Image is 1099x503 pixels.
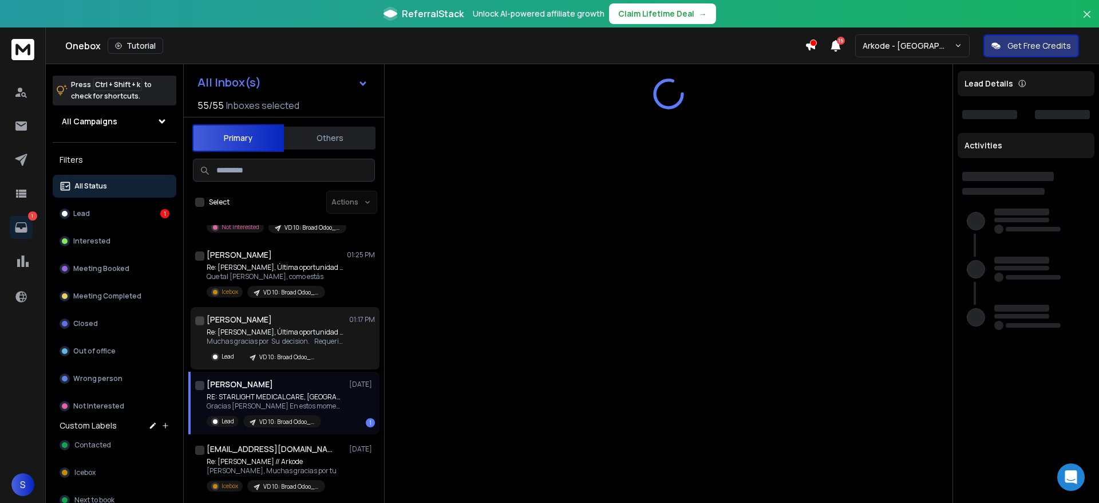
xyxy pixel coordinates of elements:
[53,285,176,308] button: Meeting Completed
[222,482,238,490] p: Icebox
[366,418,375,427] div: 1
[263,288,318,297] p: VD 10: Broad Odoo_Campaign - ARKODE
[207,249,272,261] h1: [PERSON_NAME]
[197,77,261,88] h1: All Inbox(s)
[207,272,344,281] p: Que tal [PERSON_NAME], como estás
[53,175,176,198] button: All Status
[192,124,284,152] button: Primary
[71,79,152,102] p: Press to check for shortcuts.
[188,71,377,94] button: All Inbox(s)
[349,380,375,389] p: [DATE]
[207,379,273,390] h1: [PERSON_NAME]
[347,250,375,260] p: 01:25 PM
[284,125,375,151] button: Others
[53,434,176,457] button: Contacted
[958,133,1094,158] div: Activities
[197,99,224,112] span: 55 / 55
[207,337,344,346] p: Muchas gracias por Su decision. Requeriríamos
[93,78,142,91] span: Ctrl + Shift + k
[73,374,122,383] p: Wrong person
[74,441,111,450] span: Contacted
[53,110,176,133] button: All Campaigns
[53,367,176,390] button: Wrong person
[60,420,117,431] h3: Custom Labels
[207,466,337,476] p: [PERSON_NAME], Muchas gracias por tu
[53,461,176,484] button: Icebox
[53,230,176,253] button: Interested
[402,7,464,21] span: ReferralStack
[11,473,34,496] button: S
[259,353,314,361] p: VD 10: Broad Odoo_Campaign - ARKODE
[222,288,238,296] p: Icebox
[222,223,259,231] p: Not Interested
[349,445,375,454] p: [DATE]
[73,319,98,328] p: Closed
[609,3,716,24] button: Claim Lifetime Deal→
[73,402,124,411] p: Not Interested
[53,257,176,280] button: Meeting Booked
[73,264,129,273] p: Meeting Booked
[53,340,176,363] button: Out of office
[207,402,344,411] p: Gracias [PERSON_NAME] En estos momentos
[1080,7,1094,34] button: Close banner
[263,482,318,491] p: VD 10: Broad Odoo_Campaign - ARKODE
[53,312,176,335] button: Closed
[10,216,33,239] a: 1
[53,202,176,225] button: Lead1
[259,418,314,426] p: VD 10: Broad Odoo_Campaign - ARKODE
[28,211,37,221] p: 1
[74,468,96,477] span: Icebox
[222,352,234,361] p: Lead
[222,417,234,426] p: Lead
[73,347,116,356] p: Out of office
[73,237,110,246] p: Interested
[226,99,299,112] h3: Inboxes selected
[53,395,176,418] button: Not Interested
[62,116,117,127] h1: All Campaigns
[207,314,272,325] h1: [PERSON_NAME]
[73,209,90,218] p: Lead
[964,78,1013,89] p: Lead Details
[983,34,1079,57] button: Get Free Credits
[74,182,107,191] p: All Status
[349,315,375,324] p: 01:17 PM
[53,152,176,168] h3: Filters
[65,38,805,54] div: Onebox
[207,392,344,402] p: RE: STARLIGHT MEDICAL CARE, [GEOGRAPHIC_DATA]
[160,209,169,218] div: 1
[207,263,344,272] p: Re: [PERSON_NAME], Última oportunidad para
[699,8,707,19] span: →
[209,198,230,207] label: Select
[207,328,344,337] p: Re: [PERSON_NAME], Última oportunidad para
[1007,40,1071,52] p: Get Free Credits
[284,223,339,232] p: VD 10: Broad Odoo_Campaign - ARKODE
[73,292,141,301] p: Meeting Completed
[863,40,954,52] p: Arkode - [GEOGRAPHIC_DATA]
[473,8,604,19] p: Unlock AI-powered affiliate growth
[1057,463,1085,491] div: Open Intercom Messenger
[837,37,845,45] span: 15
[108,38,163,54] button: Tutorial
[207,443,333,455] h1: [EMAIL_ADDRESS][DOMAIN_NAME]
[207,457,337,466] p: Re: [PERSON_NAME] // Arkode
